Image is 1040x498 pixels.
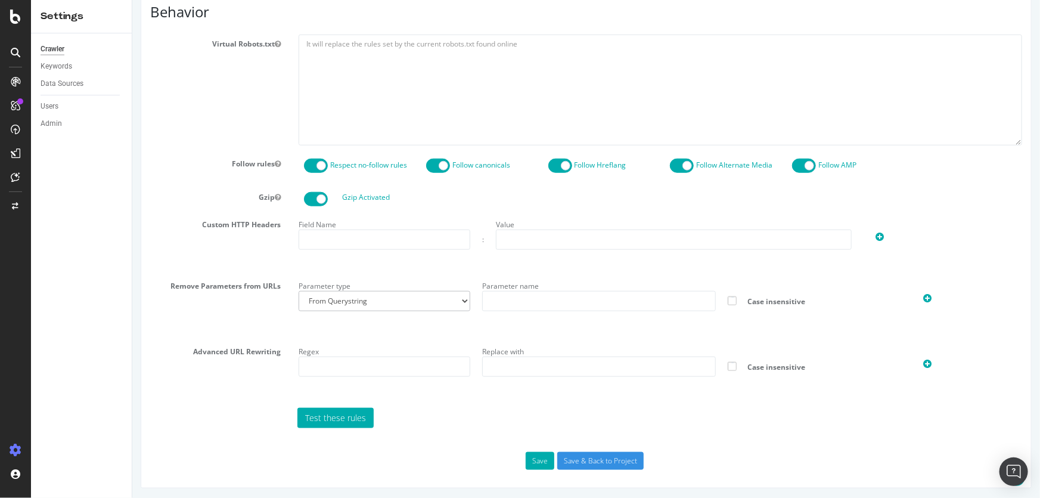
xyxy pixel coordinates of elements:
[41,117,62,130] div: Admin
[393,452,422,470] button: Save
[425,452,511,470] input: Save & Back to Project
[686,160,724,170] label: Follow AMP
[142,159,148,169] button: Follow rules
[41,78,83,90] div: Data Sources
[198,160,275,170] label: Respect no-follow rules
[9,154,157,169] label: Follow rules
[9,277,157,291] label: Remove Parameters from URLs
[564,160,640,170] label: Follow Alternate Media
[165,408,241,428] a: Test these rules
[364,215,382,230] label: Value
[142,39,148,49] button: Virtual Robots.txt
[41,43,123,55] a: Crawler
[142,192,148,202] button: Gzip
[607,296,765,307] span: Case insensitive
[41,60,123,73] a: Keywords
[166,277,218,291] label: Parameter type
[41,60,72,73] div: Keywords
[607,362,765,372] span: Case insensitive
[9,35,157,49] label: Virtual Robots.txt
[41,10,122,23] div: Settings
[9,215,157,230] label: Custom HTTP Headers
[41,117,123,130] a: Admin
[166,342,187,357] label: Regex
[442,160,494,170] label: Follow Hreflang
[41,100,123,113] a: Users
[9,342,157,357] label: Advanced URL Rewriting
[41,100,58,113] div: Users
[350,342,392,357] label: Replace with
[41,78,123,90] a: Data Sources
[166,215,204,230] label: Field Name
[41,43,64,55] div: Crawler
[320,160,378,170] label: Follow canonicals
[18,4,890,20] h3: Behavior
[999,457,1028,486] div: Open Intercom Messenger
[210,192,257,202] label: Gzip Activated
[350,234,352,245] div: :
[9,188,157,202] label: Gzip
[350,277,406,291] label: Parameter name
